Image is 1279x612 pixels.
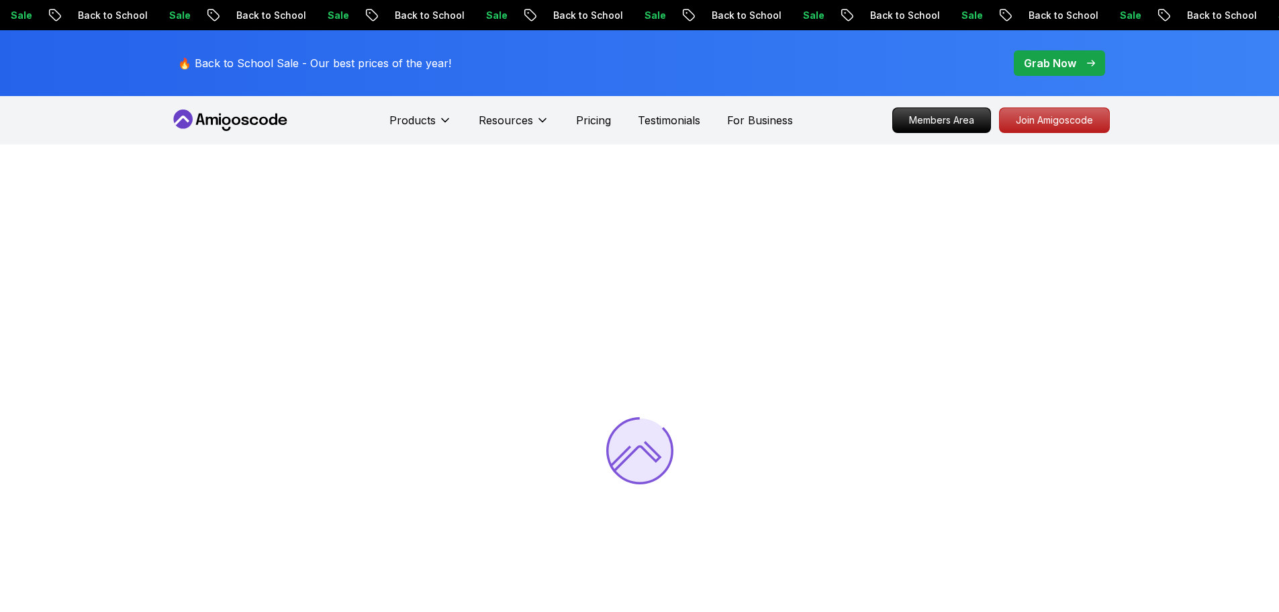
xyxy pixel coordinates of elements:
[479,112,549,139] button: Resources
[1024,55,1076,71] p: Grab Now
[540,9,632,22] p: Back to School
[382,9,473,22] p: Back to School
[178,55,451,71] p: 🔥 Back to School Sale - Our best prices of the year!
[224,9,315,22] p: Back to School
[473,9,516,22] p: Sale
[632,9,675,22] p: Sale
[892,107,991,133] a: Members Area
[790,9,833,22] p: Sale
[65,9,156,22] p: Back to School
[315,9,358,22] p: Sale
[1174,9,1266,22] p: Back to School
[576,112,611,128] a: Pricing
[156,9,199,22] p: Sale
[638,112,700,128] a: Testimonials
[1000,108,1109,132] p: Join Amigoscode
[479,112,533,128] p: Resources
[1016,9,1107,22] p: Back to School
[857,9,949,22] p: Back to School
[949,9,992,22] p: Sale
[727,112,793,128] a: For Business
[389,112,452,139] button: Products
[999,107,1110,133] a: Join Amigoscode
[699,9,790,22] p: Back to School
[1107,9,1150,22] p: Sale
[389,112,436,128] p: Products
[893,108,990,132] p: Members Area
